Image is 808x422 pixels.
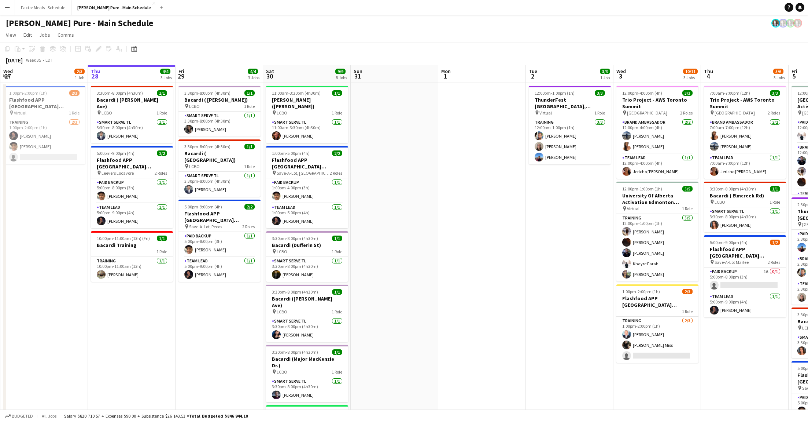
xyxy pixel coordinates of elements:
[3,118,85,164] app-card-role: Training2/31:00pm-2:00pm (1h)[PERSON_NAME][PERSON_NAME]
[74,69,85,74] span: 2/3
[12,414,33,419] span: Budgeted
[704,246,786,259] h3: Flashfood APP [GEOGRAPHIC_DATA] [GEOGRAPHIC_DATA], [GEOGRAPHIC_DATA]
[91,231,173,282] div: 10:00pm-11:00am (13h) (Fri)1/1Bacardi Training1 RoleTraining1/110:00pm-11:00am (13h)[PERSON_NAME]
[155,170,167,176] span: 2 Roles
[91,257,173,282] app-card-role: Training1/110:00pm-11:00am (13h)[PERSON_NAME]
[353,72,362,80] span: 31
[529,68,537,74] span: Tue
[539,110,552,116] span: Virtual
[770,240,780,245] span: 1/2
[248,69,258,74] span: 4/4
[178,172,261,197] app-card-role: Smart Serve TL1/13:30pm-8:00pm (4h30m)[PERSON_NAME]
[266,86,348,143] div: 11:00am-3:30pm (4h30m)1/1[PERSON_NAME] ([PERSON_NAME]) LCBO1 RoleSmart Serve TL1/111:00am-3:30pm ...
[704,118,786,154] app-card-role: Brand Ambassador2/27:00am-7:00pm (12h)[PERSON_NAME][PERSON_NAME]
[3,97,85,110] h3: Flashfood APP [GEOGRAPHIC_DATA] [GEOGRAPHIC_DATA], [GEOGRAPHIC_DATA] Training
[102,110,112,116] span: LCBO
[266,295,348,309] h3: Bacardi ([PERSON_NAME] Ave)
[4,412,34,420] button: Budgeted
[244,103,255,109] span: 1 Role
[23,32,32,38] span: Edit
[441,68,451,74] span: Mon
[91,86,173,143] app-job-card: 3:30pm-8:00pm (4h30m)1/1Bacardi ( [PERSON_NAME] Ave) LCBO1 RoleSmart Serve TL1/13:30pm-8:00pm (4h...
[704,182,786,232] app-job-card: 3:30pm-8:00pm (4h30m)1/1Bacardi ( Elmcreek Rd) LCBO1 RoleSmart Serve TL1/13:30pm-8:00pm (4h30m)[P...
[189,224,222,229] span: Save-A-Lot, Pecos
[3,30,19,40] a: View
[266,203,348,228] app-card-role: Team Lead1/11:00pm-5:00pm (4h)[PERSON_NAME]
[616,284,698,363] app-job-card: 1:00pm-2:00pm (1h)2/3Flashfood APP [GEOGRAPHIC_DATA] Modesto Training1 RoleTraining2/31:00pm-2:00...
[3,68,13,74] span: Wed
[248,75,259,80] div: 3 Jobs
[336,75,347,80] div: 8 Jobs
[277,110,287,116] span: LCBO
[91,97,173,110] h3: Bacardi ( [PERSON_NAME] Ave)
[91,203,173,228] app-card-role: Team Lead1/15:00pm-9:00pm (4h)[PERSON_NAME]
[21,30,35,40] a: Edit
[616,97,698,110] h3: Trio Project - AWS Toronto Summit
[266,157,348,170] h3: Flashfood APP [GEOGRAPHIC_DATA] [GEOGRAPHIC_DATA], [GEOGRAPHIC_DATA]
[770,199,780,205] span: 1 Role
[616,295,698,308] h3: Flashfood APP [GEOGRAPHIC_DATA] Modesto Training
[335,69,346,74] span: 9/9
[244,144,255,149] span: 1/1
[768,259,780,265] span: 2 Roles
[178,112,261,137] app-card-role: Smart Serve TL1/13:30pm-8:00pm (4h30m)[PERSON_NAME]
[24,57,43,63] span: Week 35
[683,69,698,74] span: 10/11
[529,86,611,164] app-job-card: 12:00pm-1:00pm (1h)3/3ThunderFest [GEOGRAPHIC_DATA], [GEOGRAPHIC_DATA] Training Virtual1 RoleTrai...
[184,90,230,96] span: 3:30pm-8:00pm (4h30m)
[161,75,172,80] div: 3 Jobs
[58,32,74,38] span: Comms
[178,139,261,197] app-job-card: 3:30pm-8:00pm (4h30m)1/1Bacardi ( [GEOGRAPHIC_DATA]) LCBO1 RoleSmart Serve TL1/13:30pm-8:00pm (4h...
[178,86,261,137] div: 3:30pm-8:00pm (4h30m)1/1Bacardi ( [PERSON_NAME]) LCBO1 RoleSmart Serve TL1/13:30pm-8:00pm (4h30m)...
[710,240,748,245] span: 5:00pm-9:00pm (4h)
[15,0,71,15] button: Factor Meals - Schedule
[40,413,58,419] span: All jobs
[615,72,626,80] span: 3
[102,170,134,176] span: Leevers Locavore
[332,309,342,314] span: 1 Role
[90,72,100,80] span: 28
[332,110,342,116] span: 1 Role
[616,86,698,179] app-job-card: 12:00pm-4:00pm (4h)3/3Trio Project - AWS Toronto Summit [GEOGRAPHIC_DATA]2 RolesBrand Ambassador2...
[266,377,348,402] app-card-role: Smart Serve TL1/13:30pm-8:00pm (4h30m)[PERSON_NAME]
[178,150,261,163] h3: Bacardi ( [GEOGRAPHIC_DATA])
[3,86,85,164] div: 1:00pm-2:00pm (1h)2/3Flashfood APP [GEOGRAPHIC_DATA] [GEOGRAPHIC_DATA], [GEOGRAPHIC_DATA] Trainin...
[97,236,150,241] span: 10:00pm-11:00am (13h) (Fri)
[595,90,605,96] span: 3/3
[793,19,802,28] app-user-avatar: Ashleigh Rains
[265,72,274,80] span: 30
[266,285,348,342] div: 3:30pm-8:00pm (4h30m)1/1Bacardi ([PERSON_NAME] Ave) LCBO1 RoleSmart Serve TL1/13:30pm-8:00pm (4h3...
[91,68,100,74] span: Thu
[600,75,610,80] div: 1 Job
[178,200,261,282] app-job-card: 5:00pm-9:00pm (4h)2/2Flashfood APP [GEOGRAPHIC_DATA] [GEOGRAPHIC_DATA], [GEOGRAPHIC_DATA] Save-A-...
[616,154,698,179] app-card-role: Team Lead1/112:00pm-4:00pm (4h)Jericho [PERSON_NAME]
[770,90,780,96] span: 3/3
[157,90,167,96] span: 1/1
[354,68,362,74] span: Sun
[277,170,330,176] span: Save-A-Lot, [GEOGRAPHIC_DATA]
[790,72,797,80] span: 5
[771,19,780,28] app-user-avatar: Ashleigh Rains
[178,97,261,103] h3: Bacardi ( [PERSON_NAME])
[616,182,698,281] app-job-card: 12:00pm-1:00pm (1h)5/5University Of Alberta Activation Edmonton Training Virtual1 RoleTraining5/5...
[6,18,153,29] h1: [PERSON_NAME] Pure - Main Schedule
[266,345,348,402] app-job-card: 3:30pm-8:00pm (4h30m)1/1Bacardi (Major MacKenzie Dr.) LCBO1 RoleSmart Serve TL1/13:30pm-8:00pm (4...
[704,154,786,179] app-card-role: Team Lead1/17:00am-7:00pm (12h)Jericho [PERSON_NAME]
[703,72,713,80] span: 4
[528,72,537,80] span: 2
[266,242,348,248] h3: Bacardi (Dufferin St)
[332,349,342,355] span: 1/1
[616,317,698,363] app-card-role: Training2/31:00pm-2:00pm (1h)[PERSON_NAME][PERSON_NAME] Miss
[622,186,662,192] span: 12:00pm-1:00pm (1h)
[332,249,342,254] span: 1 Role
[715,259,749,265] span: Save-A-Lot Marlee
[39,32,50,38] span: Jobs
